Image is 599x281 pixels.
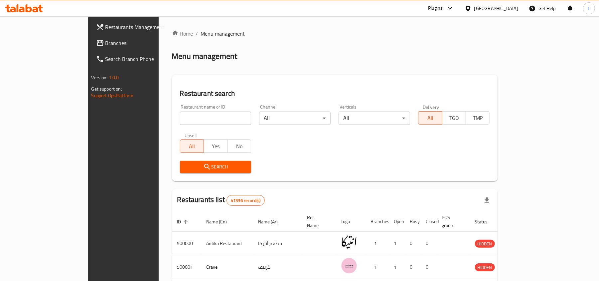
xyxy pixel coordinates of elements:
span: L [588,5,590,12]
span: TMP [469,113,487,123]
div: Export file [479,192,495,208]
th: Open [389,211,405,232]
div: Plugins [428,4,443,12]
span: All [421,113,439,123]
a: Support.OpsPlatform [91,91,134,100]
a: Search Branch Phone [91,51,188,67]
td: 0 [405,232,421,255]
span: Status [475,218,497,226]
span: Branches [105,39,183,47]
span: HIDDEN [475,264,495,271]
td: 1 [389,232,405,255]
div: HIDDEN [475,263,495,271]
li: / [196,30,198,38]
button: Search [180,161,251,173]
span: HIDDEN [475,240,495,248]
h2: Restaurants list [177,195,265,206]
h2: Menu management [172,51,237,62]
td: Antika Restaurant [201,232,253,255]
div: All [259,112,331,125]
span: Yes [207,141,225,151]
td: 1 [366,232,389,255]
span: All [183,141,201,151]
span: POS group [442,213,462,229]
input: Search for restaurant name or ID.. [180,112,251,125]
span: TGO [445,113,463,123]
td: Crave [201,255,253,279]
td: 0 [421,232,437,255]
span: Version: [91,73,108,82]
td: 1 [366,255,389,279]
span: Name (Ar) [258,218,287,226]
h2: Restaurant search [180,89,490,99]
label: Delivery [423,105,439,109]
img: Crave [341,257,358,274]
th: Busy [405,211,421,232]
span: 41336 record(s) [227,197,264,204]
td: كرييف [253,255,302,279]
button: All [418,111,442,125]
th: Closed [421,211,437,232]
span: Ref. Name [307,213,328,229]
td: مطعم أنتيكا [253,232,302,255]
span: Get support on: [91,85,122,93]
td: 0 [421,255,437,279]
span: No [230,141,248,151]
span: Restaurants Management [105,23,183,31]
button: All [180,140,204,153]
a: Branches [91,35,188,51]
button: TMP [466,111,490,125]
div: [GEOGRAPHIC_DATA] [474,5,518,12]
td: 1 [389,255,405,279]
span: Menu management [201,30,245,38]
button: No [227,140,251,153]
span: Name (En) [207,218,236,226]
td: 0 [405,255,421,279]
div: Total records count [226,195,265,206]
nav: breadcrumb [172,30,498,38]
img: Antika Restaurant [341,234,358,250]
button: TGO [442,111,466,125]
div: All [339,112,410,125]
span: ID [177,218,190,226]
a: Restaurants Management [91,19,188,35]
th: Logo [336,211,366,232]
span: 1.0.0 [109,73,119,82]
th: Branches [366,211,389,232]
span: Search [185,163,246,171]
span: Search Branch Phone [105,55,183,63]
label: Upsell [185,133,197,138]
button: Yes [204,140,227,153]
